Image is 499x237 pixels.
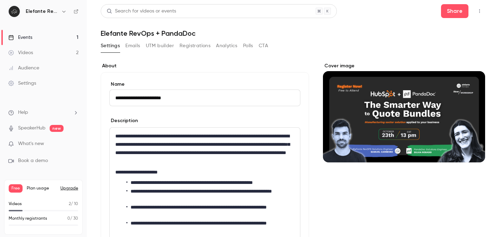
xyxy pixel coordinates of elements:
span: Plan usage [27,186,56,191]
label: About [101,62,309,69]
span: Free [9,184,23,193]
p: / 30 [67,215,78,222]
label: Name [109,81,300,88]
span: new [50,125,64,132]
li: help-dropdown-opener [8,109,78,116]
span: 2 [69,202,71,206]
button: Share [441,4,468,18]
span: 0 [67,217,70,221]
div: Settings [8,80,36,87]
img: Elefante RevOps [9,6,20,17]
button: UTM builder [146,40,174,51]
p: Monthly registrants [9,215,47,222]
button: Emails [125,40,140,51]
span: What's new [18,140,44,147]
div: Audience [8,65,39,71]
section: Cover image [323,62,485,162]
div: Events [8,34,32,41]
iframe: Noticeable Trigger [70,141,78,147]
button: Analytics [216,40,238,51]
button: Settings [101,40,120,51]
label: Cover image [323,62,485,69]
span: Help [18,109,28,116]
div: Videos [8,49,33,56]
button: Polls [243,40,253,51]
div: Search for videos or events [107,8,176,15]
span: Book a demo [18,157,48,164]
button: Registrations [180,40,210,51]
button: CTA [259,40,268,51]
h6: Elefante RevOps [26,8,58,15]
h1: Elefante RevOps + PandaDoc [101,29,485,37]
label: Description [109,117,138,124]
p: Videos [9,201,22,207]
button: Upgrade [60,186,78,191]
p: / 10 [69,201,78,207]
a: SpeakerHub [18,125,45,132]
